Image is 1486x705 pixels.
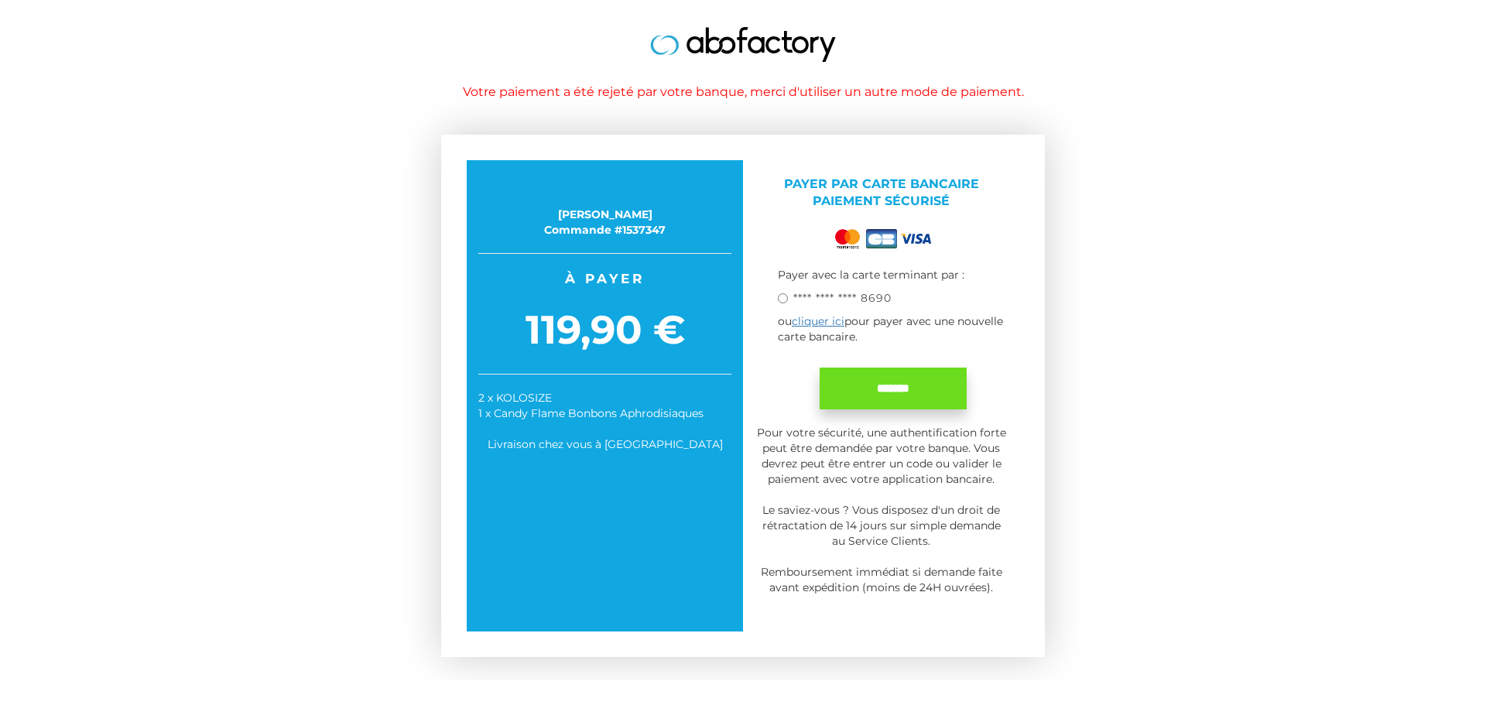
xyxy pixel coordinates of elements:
p: Pour votre sécurité, une authentification forte peut être demandée par votre banque. Vous devrez ... [755,425,1008,595]
p: ou pour payer avec une nouvelle carte bancaire. [778,313,1008,344]
span: 119,90 € [478,302,731,358]
div: Livraison chez vous à [GEOGRAPHIC_DATA] [478,436,731,452]
span: Paiement sécurisé [813,193,950,208]
img: mastercard.png [832,226,863,252]
span: À payer [478,269,731,288]
h1: Votre paiement a été rejeté par votre banque, merci d'utiliser un autre mode de paiement. [302,85,1184,99]
div: Commande #1537347 [478,222,731,238]
p: Payer avec la carte terminant par : [778,267,1008,282]
a: cliquer ici [792,314,844,328]
div: 2 x KOLOSIZE 1 x Candy Flame Bonbons Aphrodisiaques [478,390,731,421]
img: logo.jpg [650,27,836,62]
div: [PERSON_NAME] [478,207,731,222]
img: visa.png [900,234,931,244]
p: Payer par Carte bancaire [755,176,1008,211]
img: cb.png [866,229,897,248]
